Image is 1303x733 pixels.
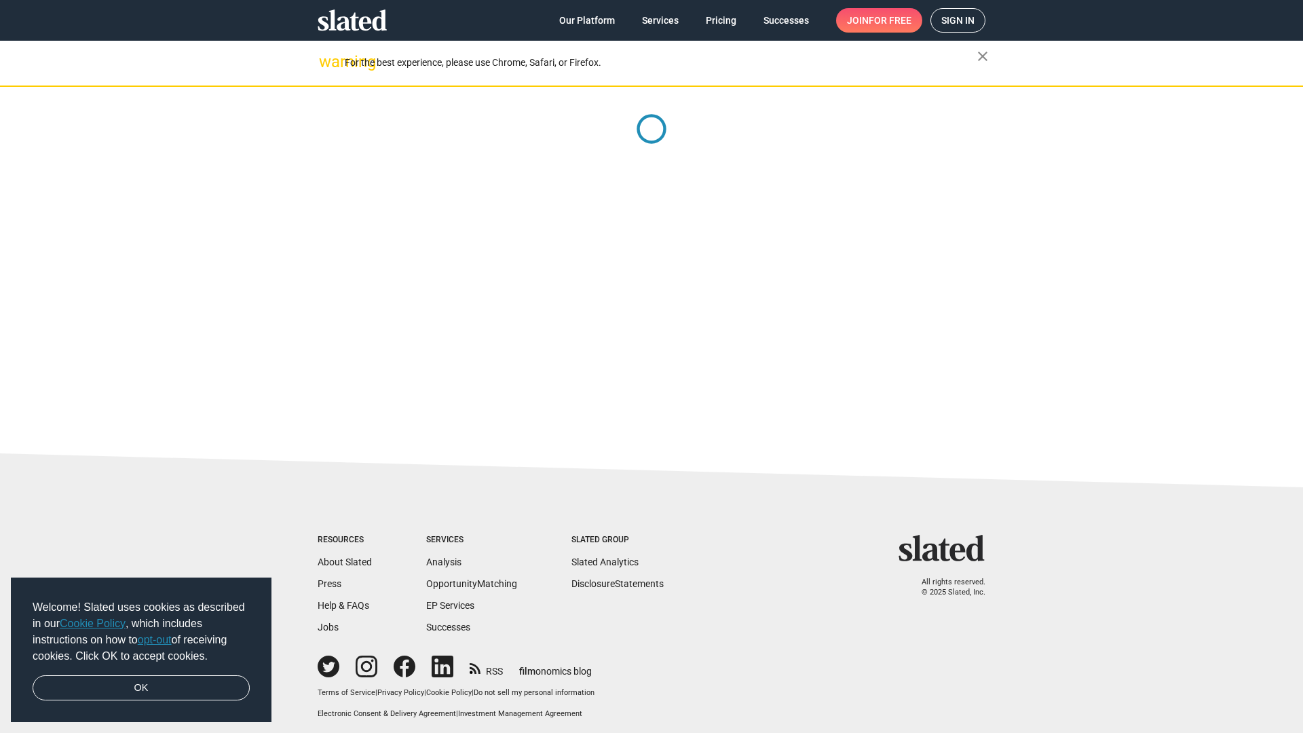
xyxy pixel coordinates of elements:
[424,688,426,697] span: |
[571,578,664,589] a: DisclosureStatements
[426,622,470,633] a: Successes
[975,48,991,64] mat-icon: close
[318,557,372,567] a: About Slated
[763,8,809,33] span: Successes
[138,634,172,645] a: opt-out
[642,8,679,33] span: Services
[907,578,985,597] p: All rights reserved. © 2025 Slated, Inc.
[60,618,126,629] a: Cookie Policy
[318,578,341,589] a: Press
[559,8,615,33] span: Our Platform
[318,709,456,718] a: Electronic Consent & Delivery Agreement
[631,8,690,33] a: Services
[426,578,517,589] a: OpportunityMatching
[519,654,592,678] a: filmonomics blog
[941,9,975,32] span: Sign in
[377,688,424,697] a: Privacy Policy
[836,8,922,33] a: Joinfor free
[847,8,911,33] span: Join
[426,600,474,611] a: EP Services
[426,535,517,546] div: Services
[695,8,747,33] a: Pricing
[33,675,250,701] a: dismiss cookie message
[318,688,375,697] a: Terms of Service
[519,666,535,677] span: film
[11,578,271,723] div: cookieconsent
[375,688,377,697] span: |
[426,688,472,697] a: Cookie Policy
[548,8,626,33] a: Our Platform
[318,535,372,546] div: Resources
[571,535,664,546] div: Slated Group
[318,622,339,633] a: Jobs
[426,557,461,567] a: Analysis
[472,688,474,697] span: |
[571,557,639,567] a: Slated Analytics
[869,8,911,33] span: for free
[456,709,458,718] span: |
[345,54,977,72] div: For the best experience, please use Chrome, Safari, or Firefox.
[753,8,820,33] a: Successes
[318,600,369,611] a: Help & FAQs
[470,657,503,678] a: RSS
[474,688,594,698] button: Do not sell my personal information
[706,8,736,33] span: Pricing
[319,54,335,70] mat-icon: warning
[33,599,250,664] span: Welcome! Slated uses cookies as described in our , which includes instructions on how to of recei...
[930,8,985,33] a: Sign in
[458,709,582,718] a: Investment Management Agreement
